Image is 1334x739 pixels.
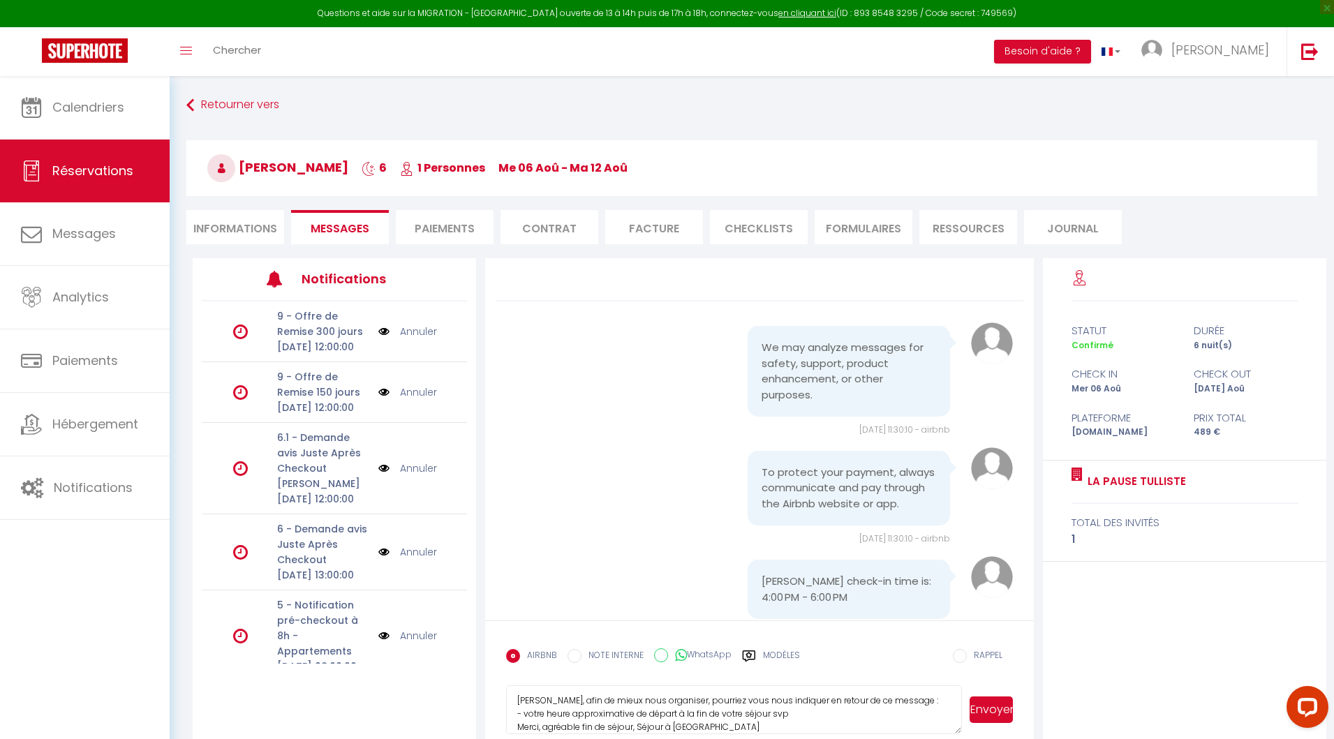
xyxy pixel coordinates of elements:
span: Notifications [54,479,133,496]
p: 6.1 - Demande avis Juste Après Checkout [277,430,369,476]
p: [PERSON_NAME][DATE] 12:00:00 [277,476,369,507]
img: ... [1141,40,1162,61]
pre: We may analyze messages for safety, support, product enhancement, or other purposes. [762,340,936,403]
span: [PERSON_NAME] [1171,41,1269,59]
div: statut [1062,322,1185,339]
a: Annuler [400,628,437,643]
li: Ressources [919,210,1017,244]
span: Messages [311,221,369,237]
a: Retourner vers [186,93,1317,118]
span: Messages [52,225,116,242]
div: 1 [1072,531,1298,548]
div: 6 nuit(s) [1185,339,1307,352]
a: ... [PERSON_NAME] [1131,27,1287,76]
span: Confirmé [1072,339,1113,351]
li: Journal [1024,210,1122,244]
li: Informations [186,210,284,244]
img: NO IMAGE [378,461,390,476]
div: check in [1062,366,1185,382]
img: avatar.png [971,447,1013,489]
label: NOTE INTERNE [581,649,644,664]
img: NO IMAGE [378,385,390,400]
button: Envoyer [970,696,1013,723]
div: [DOMAIN_NAME] [1062,426,1185,439]
p: [DATE] 08:00:00 [277,659,369,674]
li: Paiements [396,210,494,244]
p: 9 - Offre de Remise 300 jours [277,308,369,339]
p: 6 - Demande avis Juste Après Checkout [277,521,369,567]
a: en cliquant ici [778,7,836,19]
div: [DATE] Aoû [1185,382,1307,396]
p: [DATE] 12:00:00 [277,400,369,415]
a: Annuler [400,385,437,400]
img: avatar.png [971,556,1013,598]
a: Annuler [400,324,437,339]
img: NO IMAGE [378,628,390,643]
span: 6 [362,160,387,176]
span: Réservations [52,162,133,179]
li: FORMULAIRES [815,210,912,244]
a: Annuler [400,461,437,476]
img: logout [1301,43,1319,60]
span: [PERSON_NAME] [207,158,348,176]
label: AIRBNB [520,649,557,664]
div: durée [1185,322,1307,339]
label: RAPPEL [967,649,1002,664]
img: avatar.png [971,322,1013,364]
span: [DATE] 11:30:10 - airbnb [859,532,950,544]
a: Annuler [400,544,437,560]
p: [DATE] 12:00:00 [277,339,369,354]
span: Chercher [213,43,261,57]
div: Mer 06 Aoû [1062,382,1185,396]
pre: To protect your payment, always communicate and pay through the Airbnb website or app. [762,465,936,512]
div: Plateforme [1062,410,1185,426]
img: NO IMAGE [378,544,390,560]
iframe: LiveChat chat widget [1275,680,1334,739]
pre: [PERSON_NAME] check-in time is: 4:00 PM - 6:00 PM [762,574,936,605]
li: Contrat [501,210,598,244]
h3: Notifications [302,263,412,294]
div: total des invités [1072,514,1298,531]
span: [DATE] 11:30:10 - airbnb [859,424,950,435]
p: 9 - Offre de Remise 150 jours [277,369,369,400]
a: La Pause Tulliste [1083,473,1186,490]
button: Besoin d'aide ? [994,40,1091,64]
span: Paiements [52,352,118,369]
img: Super Booking [42,38,128,63]
img: NO IMAGE [378,324,390,339]
li: Facture [605,210,703,244]
p: [DATE] 13:00:00 [277,567,369,583]
a: Chercher [202,27,272,76]
span: Analytics [52,288,109,306]
div: check out [1185,366,1307,382]
div: 489 € [1185,426,1307,439]
li: CHECKLISTS [710,210,808,244]
span: 1 Personnes [400,160,485,176]
span: Calendriers [52,98,124,116]
span: me 06 Aoû - ma 12 Aoû [498,160,628,176]
div: Prix total [1185,410,1307,426]
label: Modèles [763,649,800,673]
label: WhatsApp [668,648,732,664]
span: Hébergement [52,415,138,433]
p: 5 - Notification pré-checkout à 8h - Appartements [277,597,369,659]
